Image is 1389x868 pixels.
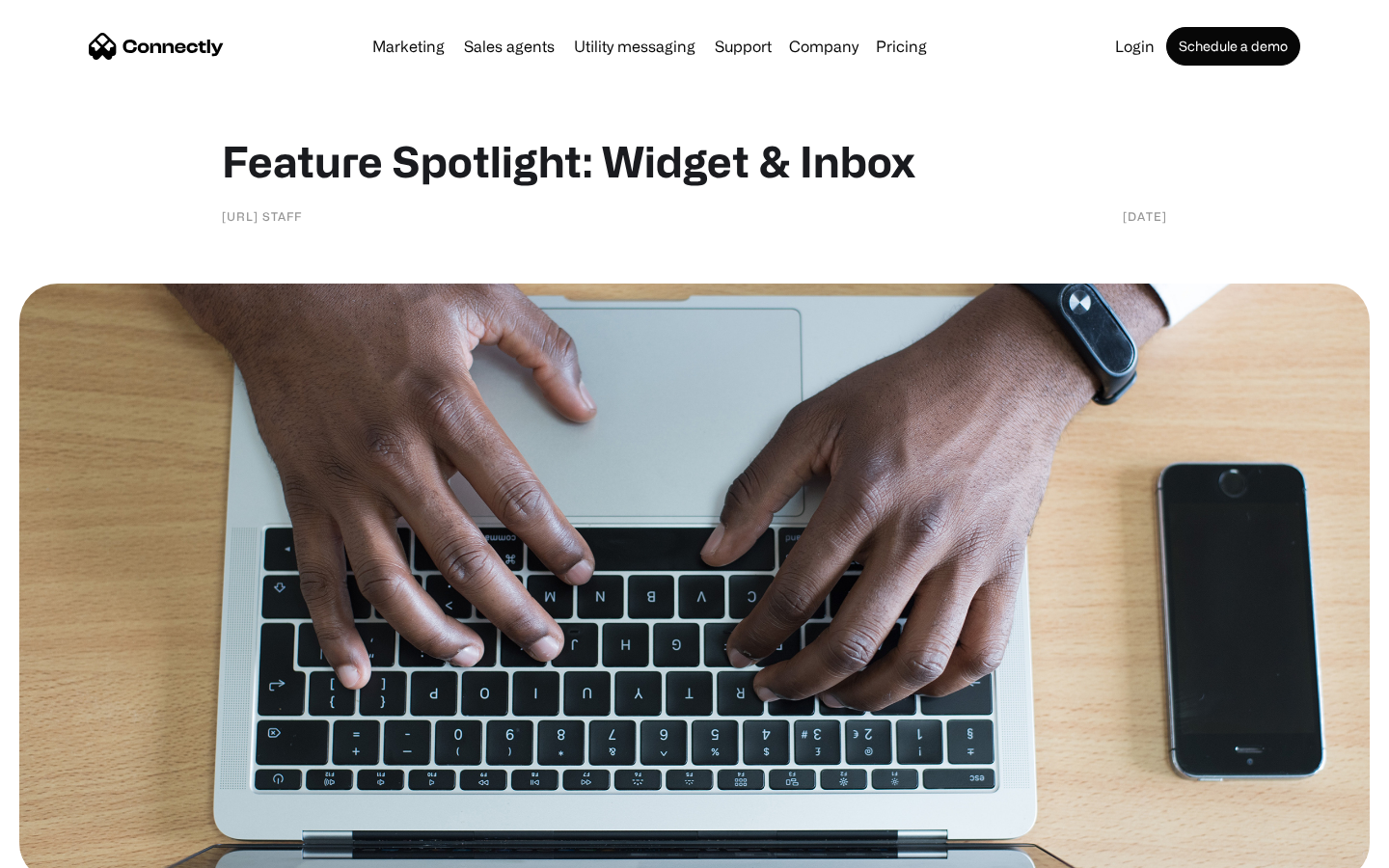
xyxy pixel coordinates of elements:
aside: Language selected: English [19,834,116,861]
div: Company [789,33,858,60]
div: [DATE] [1123,206,1167,226]
a: Marketing [365,39,452,54]
a: Login [1107,39,1162,54]
a: Support [707,39,779,54]
a: Sales agents [456,39,562,54]
a: Schedule a demo [1166,27,1300,66]
div: [URL] staff [222,206,302,226]
a: Pricing [868,39,935,54]
h1: Feature Spotlight: Widget & Inbox [222,135,1167,187]
a: Utility messaging [566,39,703,54]
ul: Language list [39,834,116,861]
